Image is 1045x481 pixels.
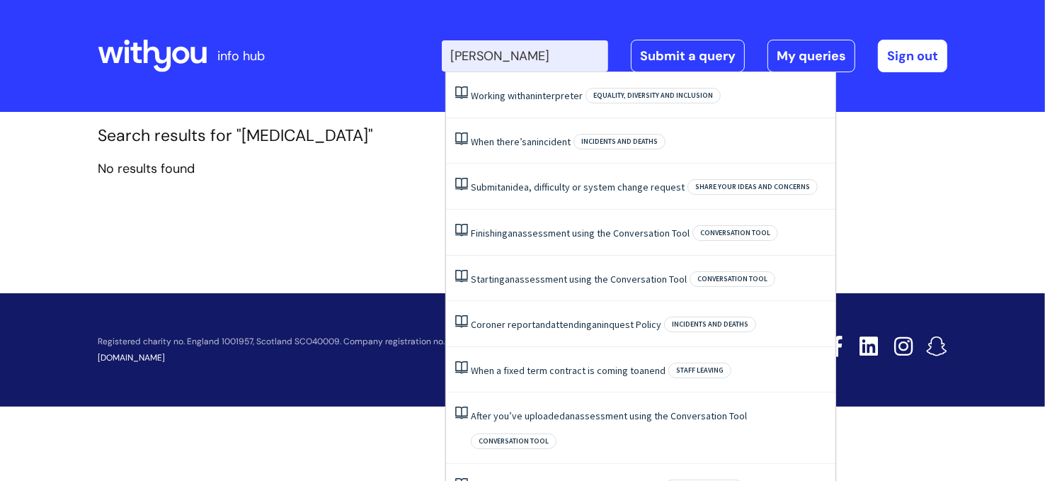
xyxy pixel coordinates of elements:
span: an [592,318,602,331]
a: Submit a query [631,40,745,72]
span: Incidents and deaths [664,317,756,332]
span: Conversation tool [471,434,556,449]
a: [DOMAIN_NAME] [98,352,165,363]
span: Conversation tool [690,271,775,287]
span: Incidents and deaths [573,134,666,149]
h1: Search results for "[MEDICAL_DATA]" [98,126,947,146]
span: Staff leaving [668,363,731,378]
span: an [639,364,649,377]
a: Sign out [878,40,947,72]
input: Search [442,40,608,72]
a: Finishinganassessment using the Conversation Tool [471,227,690,239]
span: and [535,318,551,331]
span: an [565,409,575,422]
a: Working withaninterpreter [471,89,583,102]
a: When a fixed term contract is coming toanend [471,364,666,377]
p: No results found [98,157,947,180]
span: an [527,135,537,148]
a: Startinganassessment using the Conversation Tool [471,273,687,285]
span: an [508,227,518,239]
a: Submitanidea, difficulty or system change request [471,181,685,193]
span: an [505,273,515,285]
p: info hub [217,45,265,67]
div: | - [442,40,947,72]
span: Equality, Diversity and Inclusion [586,88,721,103]
a: After you’ve uploadedanassessment using the Conversation Tool [471,409,747,422]
a: When there’sanincident [471,135,571,148]
span: Conversation tool [692,225,778,241]
span: an [501,181,510,193]
p: Registered charity no. England 1001957, Scotland SCO40009. Company registration no. 2580377 [98,337,729,346]
a: Coroner reportandattendinganinquest Policy [471,318,661,331]
span: Share your ideas and concerns [687,179,818,195]
span: an [525,89,535,102]
a: My queries [767,40,855,72]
